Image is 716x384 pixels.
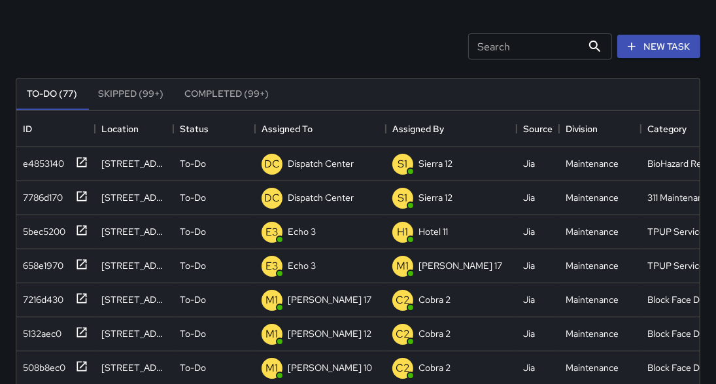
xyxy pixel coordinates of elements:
p: Cobra 2 [418,293,451,306]
div: Location [95,111,173,147]
div: Block Face Detailed [647,361,716,374]
div: Maintenance [566,191,619,204]
p: DC [264,156,280,172]
button: New Task [617,35,700,59]
div: 349 15th Street [101,157,167,170]
p: Cobra 2 [418,327,451,340]
div: 1600 San Pablo Avenue [101,225,167,238]
div: 658e1970 [18,254,63,272]
p: M1 [397,258,409,274]
div: ID [23,111,32,147]
div: 5132aec0 [18,322,61,340]
p: Echo 3 [288,259,316,272]
p: Dispatch Center [288,157,354,170]
div: Jia [523,259,535,272]
p: Hotel 11 [418,225,448,238]
p: [PERSON_NAME] 17 [288,293,371,306]
div: Maintenance [566,361,619,374]
div: Maintenance [566,225,619,238]
button: Completed (99+) [174,79,279,110]
p: To-Do [180,327,206,340]
p: S1 [398,190,408,206]
div: Division [566,111,598,147]
div: Status [180,111,209,147]
div: BioHazard Removed [647,157,716,170]
div: Division [559,111,641,147]
p: M1 [266,360,279,376]
p: To-Do [180,293,206,306]
div: ID [16,111,95,147]
p: Sierra 12 [418,157,452,170]
div: 508b8ec0 [18,356,65,374]
div: Block Face Detailed [647,327,716,340]
button: To-Do (77) [16,79,88,110]
p: Dispatch Center [288,191,354,204]
p: Cobra 2 [418,361,451,374]
div: 1312 Broadway [101,361,167,374]
div: Block Face Detailed [647,293,716,306]
p: To-Do [180,259,206,272]
div: 7786d170 [18,186,63,204]
div: Status [173,111,255,147]
p: DC [264,190,280,206]
p: C2 [396,326,410,342]
p: Sierra 12 [418,191,452,204]
div: Source [523,111,553,147]
p: E3 [265,224,279,240]
p: C2 [396,360,410,376]
div: Jia [523,361,535,374]
div: TPUP Service Requested [647,259,716,272]
p: To-Do [180,225,206,238]
p: To-Do [180,191,206,204]
div: Jia [523,191,535,204]
div: Jia [523,225,535,238]
p: M1 [266,326,279,342]
div: Assigned To [262,111,313,147]
p: To-Do [180,157,206,170]
div: Assigned By [392,111,444,147]
div: Maintenance [566,157,619,170]
p: [PERSON_NAME] 17 [418,259,502,272]
p: C2 [396,292,410,308]
p: S1 [398,156,408,172]
div: 1501 Broadway [101,327,167,340]
div: Jia [523,327,535,340]
div: Maintenance [566,327,619,340]
div: 7216d430 [18,288,63,306]
div: Category [647,111,687,147]
div: Jia [523,157,535,170]
div: TPUP Service Requested [647,225,716,238]
button: Skipped (99+) [88,79,174,110]
div: Assigned To [255,111,386,147]
p: H1 [398,224,409,240]
p: To-Do [180,361,206,374]
p: M1 [266,292,279,308]
div: Maintenance [566,293,619,306]
div: Jia [523,293,535,306]
div: Source [517,111,559,147]
div: 311 Maintenance Related Issue Reported [647,191,716,204]
p: E3 [265,258,279,274]
div: Location [101,111,139,147]
div: 380 15th Street [101,191,167,204]
p: [PERSON_NAME] 12 [288,327,371,340]
div: 1802 Telegraph Avenue [101,293,167,306]
div: e4853140 [18,152,64,170]
p: Echo 3 [288,225,316,238]
div: Assigned By [386,111,517,147]
div: 2145 Broadway [101,259,167,272]
div: 5bec5200 [18,220,65,238]
p: [PERSON_NAME] 10 [288,361,372,374]
div: Maintenance [566,259,619,272]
